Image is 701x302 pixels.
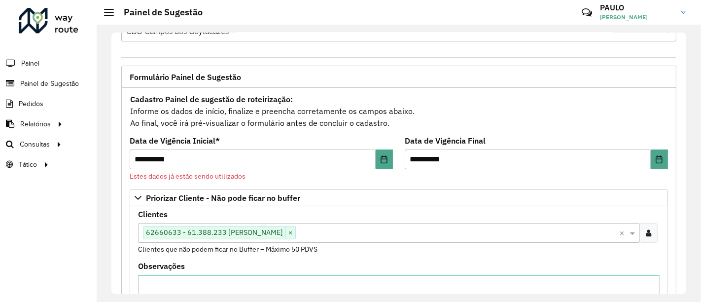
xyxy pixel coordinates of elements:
[600,13,648,21] font: [PERSON_NAME]
[124,6,203,18] font: Painel de Sugestão
[130,118,389,128] font: Ao final, você irá pré-visualizar o formulário antes de concluir o cadastro.
[576,2,597,23] a: Contato Rápido
[285,227,295,239] span: ×
[138,245,317,254] font: Clientes que não podem ficar no Buffer – Máximo 50 PDVS
[21,60,39,67] font: Painel
[376,150,393,169] button: Escolha a data
[20,80,79,87] font: Painel de Sugestão
[19,100,43,108] font: Pedidos
[130,136,215,146] font: Data de Vigência Inicial
[405,136,486,146] font: Data de Vigência Final
[138,261,185,271] font: Observações
[130,189,668,206] a: Priorizar Cliente - Não pode ficar no buffer
[619,227,628,239] span: Clear all
[130,94,293,104] font: Cadastro Painel de sugestão de roteirização:
[20,120,51,128] font: Relatórios
[138,209,168,219] font: Clientes
[130,172,245,181] font: Estes dados já estão sendo utilizados
[130,72,241,82] font: Formulário Painel de Sugestão
[19,161,37,168] font: Tático
[651,150,668,169] button: Escolha a data
[600,2,624,12] font: PAULO
[20,141,50,148] font: Consultas
[130,106,415,116] font: Informe os dados de início, finalize e preencha corretamente os campos abaixo.
[143,226,285,238] span: 62660633 - 61.388.233 [PERSON_NAME]
[146,193,300,203] font: Priorizar Cliente - Não pode ficar no buffer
